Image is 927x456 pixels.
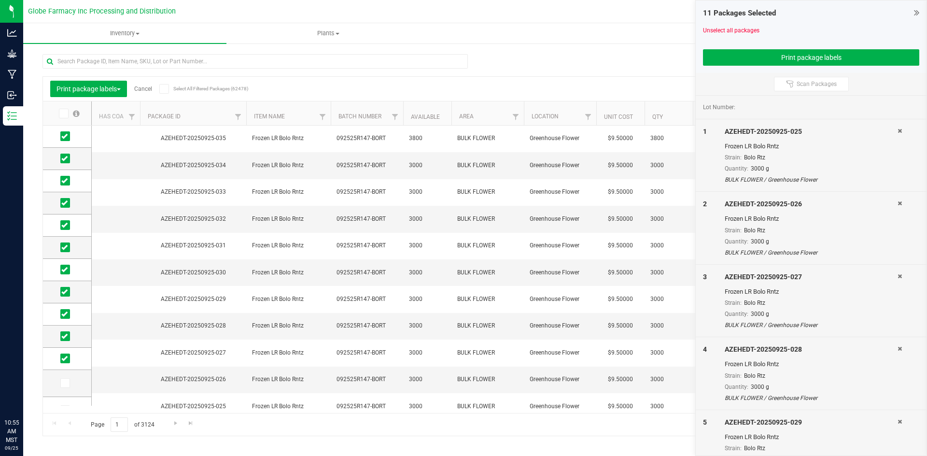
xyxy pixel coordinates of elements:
[725,227,742,234] span: Strain:
[4,444,19,452] p: 09/25
[459,113,474,120] a: Area
[596,367,645,393] td: $9.50000
[337,187,397,197] span: 092525R147-BORT
[139,321,248,330] div: AZEHEDT-20250925-028
[337,134,397,143] span: 092525R147-BORT
[411,114,440,120] a: Available
[139,161,248,170] div: AZEHEDT-20250925-034
[139,134,248,143] div: AZEHEDT-20250925-035
[725,311,748,317] span: Quantity:
[7,111,17,121] inline-svg: Inventory
[337,375,397,384] span: 092525R147-BORT
[409,241,446,250] span: 3000
[596,313,645,340] td: $9.50000
[650,295,687,304] span: 3000
[409,134,446,143] span: 3800
[409,268,446,277] span: 3000
[650,268,687,277] span: 3000
[315,109,331,125] a: Filter
[596,393,645,420] td: $9.50000
[23,29,226,38] span: Inventory
[252,268,325,277] span: Frozen LR Bolo Rntz
[226,23,430,43] a: Plants
[457,348,518,357] span: BULK FLOWER
[457,295,518,304] span: BULK FLOWER
[530,402,590,411] span: Greenhouse Flower
[457,268,518,277] span: BULK FLOWER
[7,28,17,38] inline-svg: Analytics
[457,161,518,170] span: BULK FLOWER
[252,348,325,357] span: Frozen LR Bolo Rntz
[337,268,397,277] span: 092525R147-BORT
[725,214,898,224] div: Frozen LR Bolo Rntz
[252,161,325,170] span: Frozen LR Bolo Rntz
[7,70,17,79] inline-svg: Manufacturing
[7,49,17,58] inline-svg: Grow
[148,113,181,120] a: Package ID
[337,402,397,411] span: 092525R147-BORT
[50,81,127,97] button: Print package labels
[409,295,446,304] span: 3000
[650,348,687,357] span: 3000
[725,432,898,442] div: Frozen LR Bolo Rntz
[252,402,325,411] span: Frozen LR Bolo Rntz
[725,372,742,379] span: Strain:
[725,165,748,172] span: Quantity:
[530,214,590,224] span: Greenhouse Flower
[134,85,152,92] a: Cancel
[725,238,748,245] span: Quantity:
[337,214,397,224] span: 092525R147-BORT
[580,109,596,125] a: Filter
[139,214,248,224] div: AZEHEDT-20250925-032
[725,199,898,209] div: AZEHEDT-20250925-026
[596,340,645,366] td: $9.50000
[703,200,707,208] span: 2
[652,114,663,120] a: Qty
[530,187,590,197] span: Greenhouse Flower
[139,295,248,304] div: AZEHEDT-20250925-029
[252,214,325,224] span: Frozen LR Bolo Rntz
[337,321,397,330] span: 092525R147-BORT
[596,286,645,313] td: $9.50000
[725,344,898,355] div: AZEHEDT-20250925-028
[703,49,919,66] button: Print package labels
[530,375,590,384] span: Greenhouse Flower
[596,152,645,179] td: $9.50000
[596,179,645,206] td: $9.50000
[744,445,765,452] span: Bolo Rtz
[457,214,518,224] span: BULK FLOWER
[508,109,524,125] a: Filter
[725,417,898,427] div: AZEHEDT-20250925-029
[650,241,687,250] span: 3000
[703,103,735,112] span: Lot Number:
[530,268,590,277] span: Greenhouse Flower
[744,299,765,306] span: Bolo Rtz
[252,321,325,330] span: Frozen LR Bolo Rntz
[457,187,518,197] span: BULK FLOWER
[774,77,849,91] button: Scan Packages
[338,113,381,120] a: Batch Number
[92,101,140,126] th: Has COA
[530,321,590,330] span: Greenhouse Flower
[173,86,222,91] span: Select All Filtered Packages (62478)
[530,134,590,143] span: Greenhouse Flower
[42,54,468,69] input: Search Package ID, Item Name, SKU, Lot or Part Number...
[703,128,707,135] span: 1
[337,161,397,170] span: 092525R147-BORT
[725,359,898,369] div: Frozen LR Bolo Rntz
[650,134,687,143] span: 3800
[139,375,248,384] div: AZEHEDT-20250925-026
[252,295,325,304] span: Frozen LR Bolo Rntz
[83,417,162,432] span: Page of 3124
[650,402,687,411] span: 3000
[409,161,446,170] span: 3000
[744,154,765,161] span: Bolo Rtz
[409,375,446,384] span: 3000
[703,418,707,426] span: 5
[252,375,325,384] span: Frozen LR Bolo Rntz
[725,175,898,184] div: BULK FLOWER / Greenhouse Flower
[139,348,248,357] div: AZEHEDT-20250925-027
[337,295,397,304] span: 092525R147-BORT
[230,109,246,125] a: Filter
[227,29,429,38] span: Plants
